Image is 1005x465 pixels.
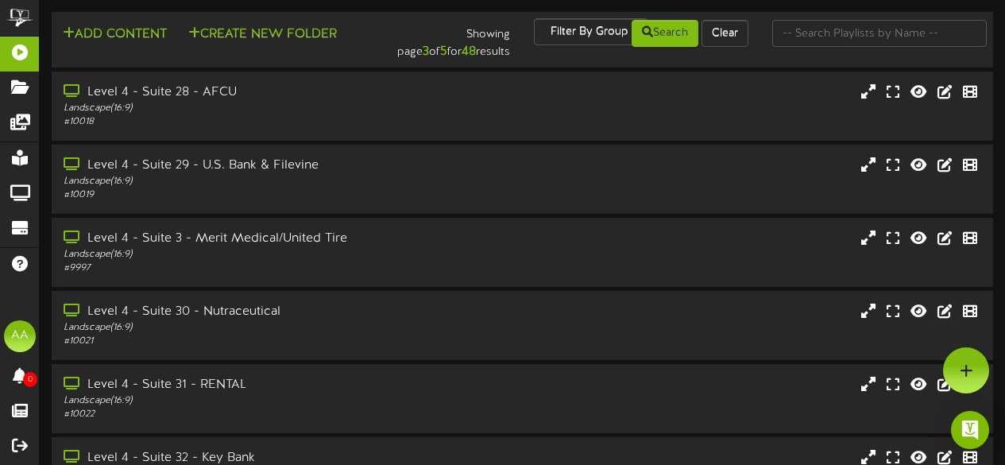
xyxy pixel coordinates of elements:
button: Filter By Group [534,18,648,45]
div: Level 4 - Suite 3 - Merit Medical/United Tire [64,230,432,248]
button: Create New Folder [184,25,342,45]
div: # 10019 [64,188,432,202]
div: Landscape ( 16:9 ) [64,394,432,408]
div: Level 4 - Suite 29 - U.S. Bank & Filevine [64,157,432,175]
div: # 10021 [64,335,432,348]
div: Level 4 - Suite 30 - Nutraceutical [64,303,432,321]
button: Add Content [58,25,172,45]
strong: 48 [462,45,476,59]
div: Landscape ( 16:9 ) [64,321,432,335]
span: 0 [23,372,37,387]
div: # 10018 [64,115,432,129]
div: Level 4 - Suite 31 - RENTAL [64,376,432,394]
div: # 10022 [64,408,432,421]
button: Search [632,20,698,47]
input: -- Search Playlists by Name -- [772,20,987,47]
div: Landscape ( 16:9 ) [64,248,432,262]
div: Open Intercom Messenger [951,411,989,449]
div: # 9997 [64,262,432,275]
div: Showing page of for results [364,18,523,61]
div: Landscape ( 16:9 ) [64,175,432,188]
div: Landscape ( 16:9 ) [64,102,432,115]
button: Clear [702,20,748,47]
div: Level 4 - Suite 28 - AFCU [64,83,432,102]
strong: 3 [423,45,429,59]
div: AA [4,320,36,352]
strong: 5 [440,45,447,59]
